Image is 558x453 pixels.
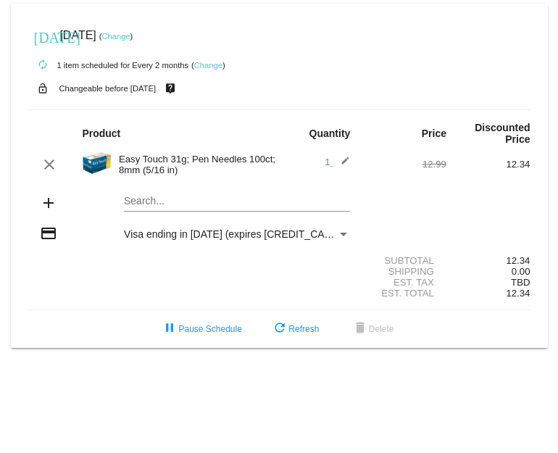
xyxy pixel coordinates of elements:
[259,316,330,342] button: Refresh
[28,61,189,70] small: 1 item scheduled for Every 2 months
[41,156,58,173] mat-icon: clear
[82,149,112,178] img: 31.png
[362,159,446,170] div: 12.99
[511,277,530,288] span: TBD
[161,324,241,334] span: Pause Schedule
[325,157,350,167] span: 1
[506,288,530,299] span: 12.34
[194,61,222,70] a: Change
[149,316,253,342] button: Pause Schedule
[333,156,350,173] mat-icon: edit
[82,128,120,139] strong: Product
[446,159,530,170] div: 12.34
[161,320,178,338] mat-icon: pause
[40,194,57,212] mat-icon: add
[446,255,530,266] div: 12.34
[59,29,96,41] span: [DATE]
[162,79,179,98] mat-icon: live_help
[112,154,279,175] div: Easy Touch 31g; Pen Needles 100ct; 8mm (5/16 in)
[422,128,446,139] strong: Price
[351,324,394,334] span: Delete
[34,57,51,74] mat-icon: autorenew
[475,122,530,145] strong: Discounted Price
[124,228,350,240] mat-select: Payment Method
[512,266,530,277] span: 0.00
[362,277,446,288] div: Est. Tax
[362,255,446,266] div: Subtotal
[362,288,446,299] div: Est. Total
[191,61,225,70] small: ( )
[309,128,351,139] strong: Quantity
[271,320,288,338] mat-icon: refresh
[34,79,51,98] mat-icon: lock_open
[40,225,57,242] mat-icon: credit_card
[34,28,51,45] mat-icon: [DATE]
[362,266,446,277] div: Shipping
[101,32,130,41] a: Change
[59,84,157,93] small: Changeable before [DATE]
[340,316,406,342] button: Delete
[351,320,369,338] mat-icon: delete
[99,32,133,41] small: ( )
[124,196,350,207] input: Search...
[271,324,319,334] span: Refresh
[124,228,376,240] span: Visa ending in [DATE] (expires [CREDIT_CARD_DATA])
